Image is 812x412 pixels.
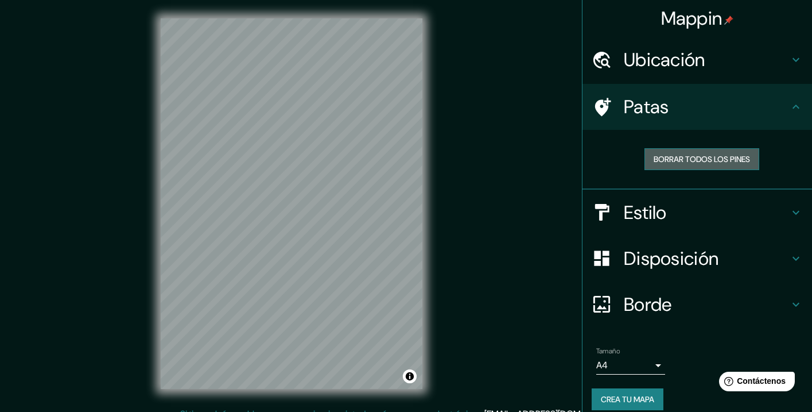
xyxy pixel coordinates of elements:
font: Disposición [624,247,718,271]
div: Ubicación [582,37,812,83]
font: Tamaño [596,346,620,356]
font: Ubicación [624,48,705,72]
font: Mappin [661,6,722,30]
div: Disposición [582,236,812,282]
font: Crea tu mapa [601,394,654,405]
font: Borde [624,292,672,317]
div: A4 [596,356,665,375]
font: Estilo [624,201,667,225]
div: Patas [582,84,812,130]
button: Crea tu mapa [592,388,663,410]
font: A4 [596,359,608,371]
div: Estilo [582,190,812,236]
button: Borrar todos los pines [644,148,759,170]
iframe: Lanzador de widgets de ayuda [710,367,799,399]
button: Activar o desactivar atribución [403,369,417,383]
div: Borde [582,282,812,328]
font: Borrar todos los pines [654,154,750,164]
img: pin-icon.png [724,16,733,25]
canvas: Mapa [161,18,422,389]
font: Patas [624,95,669,119]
